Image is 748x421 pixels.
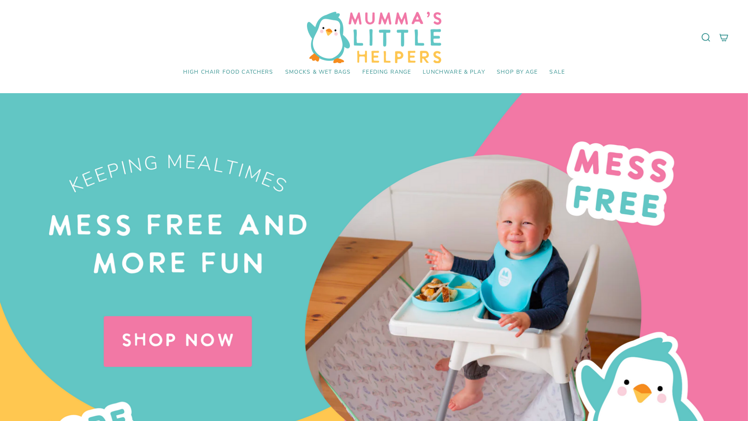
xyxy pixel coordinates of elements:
[177,63,279,81] a: High Chair Food Catchers
[279,63,357,81] a: Smocks & Wet Bags
[285,69,351,76] span: Smocks & Wet Bags
[417,63,490,81] a: Lunchware & Play
[549,69,565,76] span: SALE
[491,63,544,81] a: Shop by Age
[307,12,441,63] img: Mumma’s Little Helpers
[543,63,571,81] a: SALE
[497,69,538,76] span: Shop by Age
[362,69,411,76] span: Feeding Range
[423,69,485,76] span: Lunchware & Play
[183,69,273,76] span: High Chair Food Catchers
[356,63,417,81] a: Feeding Range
